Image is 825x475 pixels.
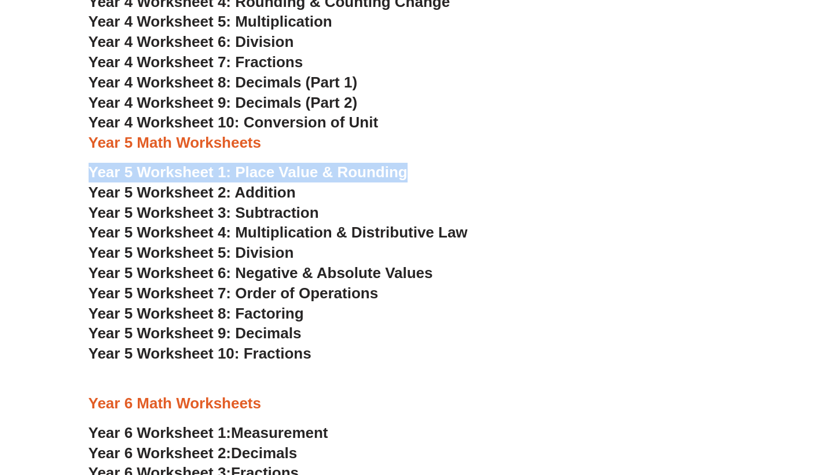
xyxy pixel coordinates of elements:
a: Year 5 Worksheet 3: Subtraction [89,204,319,221]
span: Measurement [231,424,328,441]
span: Year 6 Worksheet 1: [89,424,232,441]
a: Year 5 Worksheet 8: Factoring [89,305,304,322]
a: Year 6 Worksheet 2:Decimals [89,444,298,462]
a: Year 4 Worksheet 6: Division [89,33,294,50]
a: Year 4 Worksheet 7: Fractions [89,53,303,71]
a: Year 5 Worksheet 2: Addition [89,184,296,201]
a: Year 5 Worksheet 5: Division [89,244,294,261]
a: Year 4 Worksheet 8: Decimals (Part 1) [89,74,358,91]
h3: Year 5 Math Worksheets [89,133,737,153]
span: Decimals [231,444,297,462]
a: Year 4 Worksheet 10: Conversion of Unit [89,114,379,131]
a: Year 4 Worksheet 5: Multiplication [89,13,332,30]
a: Year 5 Worksheet 1: Place Value & Rounding [89,163,408,181]
a: Year 5 Worksheet 10: Fractions [89,345,311,362]
h3: Year 6 Math Worksheets [89,394,737,414]
a: Year 5 Worksheet 6: Negative & Absolute Values [89,264,433,282]
span: Year 6 Worksheet 2: [89,444,232,462]
a: Year 5 Worksheet 4: Multiplication & Distributive Law [89,224,468,241]
a: Year 4 Worksheet 9: Decimals (Part 2) [89,94,358,111]
iframe: Chat Widget [626,344,825,475]
a: Year 5 Worksheet 7: Order of Operations [89,284,379,302]
a: Year 5 Worksheet 9: Decimals [89,324,302,342]
a: Year 6 Worksheet 1:Measurement [89,424,328,441]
